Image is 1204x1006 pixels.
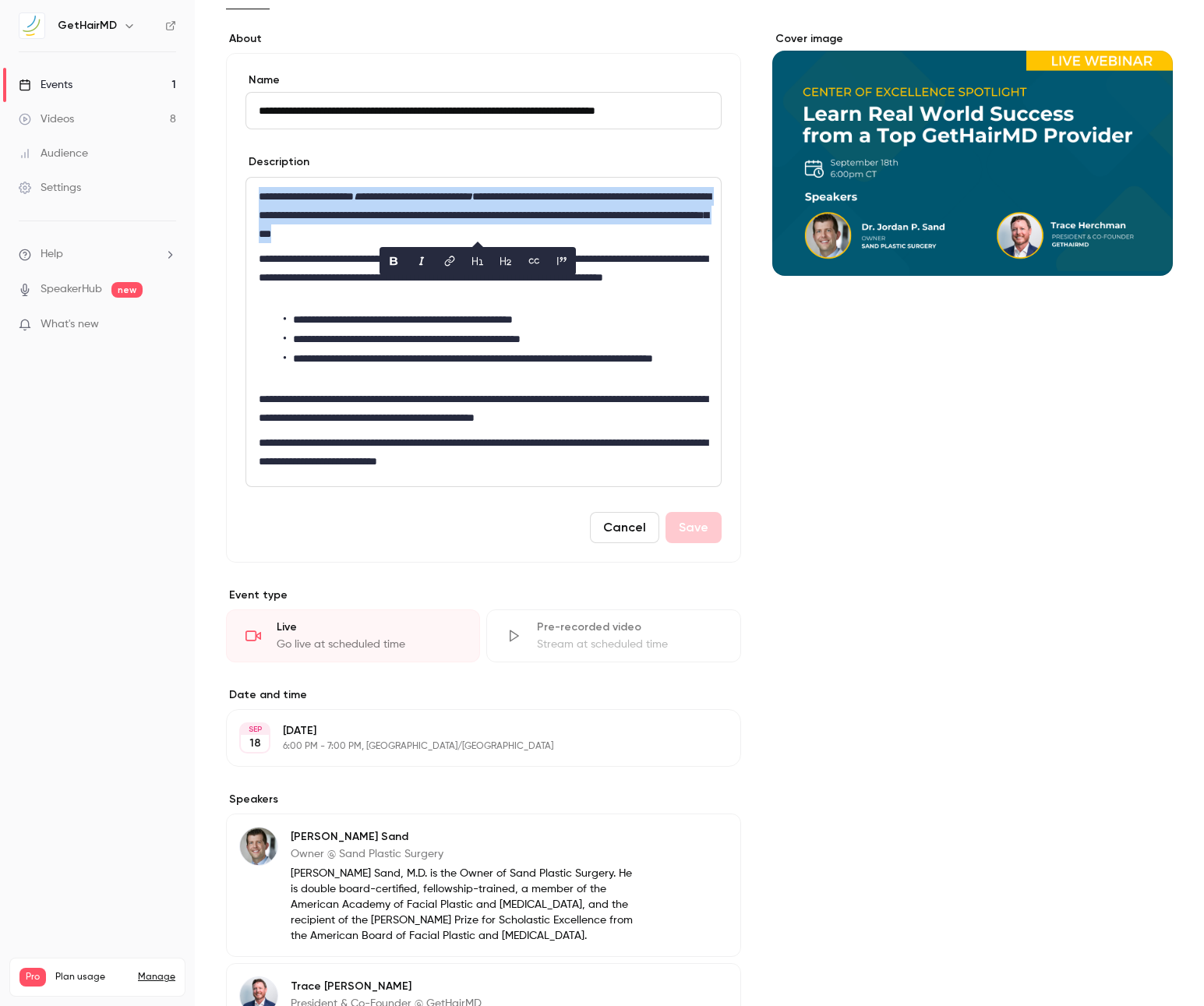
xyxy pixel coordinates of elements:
div: Videos [19,111,74,127]
li: help-dropdown-opener [19,246,176,263]
label: About [226,31,741,47]
div: Pre-recorded videoStream at scheduled time [486,609,740,662]
div: Pre-recorded video [537,619,721,635]
p: [PERSON_NAME] Sand, M.D. is the Owner of Sand Plastic Surgery. He is double board-certified, fell... [291,866,640,944]
label: Cover image [772,31,1173,47]
div: editor [246,178,721,486]
div: Settings [19,180,81,196]
button: bold [381,249,406,274]
p: [DATE] [283,723,658,739]
label: Speakers [226,792,741,807]
span: Pro [19,968,46,987]
div: Live [277,619,461,635]
h6: GetHairMD [58,18,117,34]
img: GetHairMD [19,13,44,38]
button: blockquote [549,249,574,274]
span: new [111,282,143,298]
label: Date and time [226,687,741,703]
button: italic [409,249,434,274]
button: Cancel [590,512,659,543]
p: [PERSON_NAME] Sand [291,829,640,845]
div: Audience [19,146,88,161]
a: Manage [138,971,175,983]
p: Event type [226,588,741,603]
div: Events [19,77,72,93]
span: Plan usage [55,971,129,983]
label: Name [245,72,722,88]
section: description [245,177,722,487]
div: SEP [241,724,269,735]
section: Cover image [772,31,1173,276]
button: link [437,249,462,274]
a: SpeakerHub [41,281,102,298]
img: Dr. Jordan Sand [240,828,277,865]
p: Trace [PERSON_NAME] [291,979,640,994]
div: LiveGo live at scheduled time [226,609,480,662]
p: 18 [249,736,261,751]
p: Owner @ Sand Plastic Surgery [291,846,640,862]
span: Help [41,246,63,263]
div: Stream at scheduled time [537,637,721,652]
p: 6:00 PM - 7:00 PM, [GEOGRAPHIC_DATA]/[GEOGRAPHIC_DATA] [283,740,658,753]
div: Go live at scheduled time [277,637,461,652]
div: Dr. Jordan Sand[PERSON_NAME] SandOwner @ Sand Plastic Surgery[PERSON_NAME] Sand, M.D. is the Owne... [226,814,741,957]
span: What's new [41,316,99,333]
label: Description [245,154,309,170]
iframe: Noticeable Trigger [157,318,176,332]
